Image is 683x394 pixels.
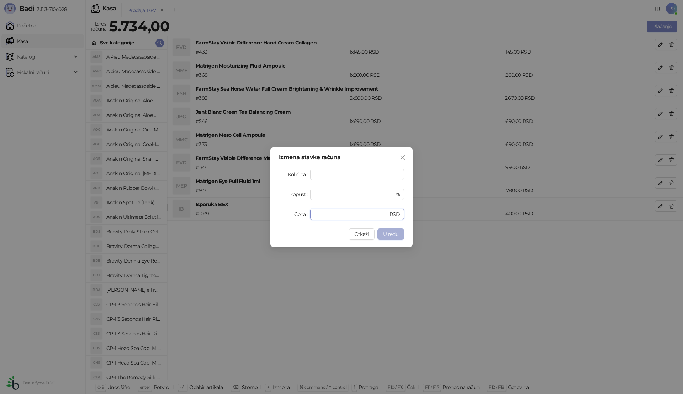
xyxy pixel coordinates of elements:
input: Količina [311,169,404,180]
span: close [400,155,406,160]
span: Otkaži [354,231,369,237]
label: Cena [294,209,310,220]
input: Cena [314,209,388,220]
button: Close [397,152,408,163]
button: Otkaži [349,228,375,240]
label: Količina [288,169,310,180]
span: U redu [383,231,398,237]
label: Popust [289,189,310,200]
input: Popust [314,189,395,200]
div: Izmena stavke računa [279,155,404,160]
span: Zatvori [397,155,408,160]
button: U redu [377,228,404,240]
